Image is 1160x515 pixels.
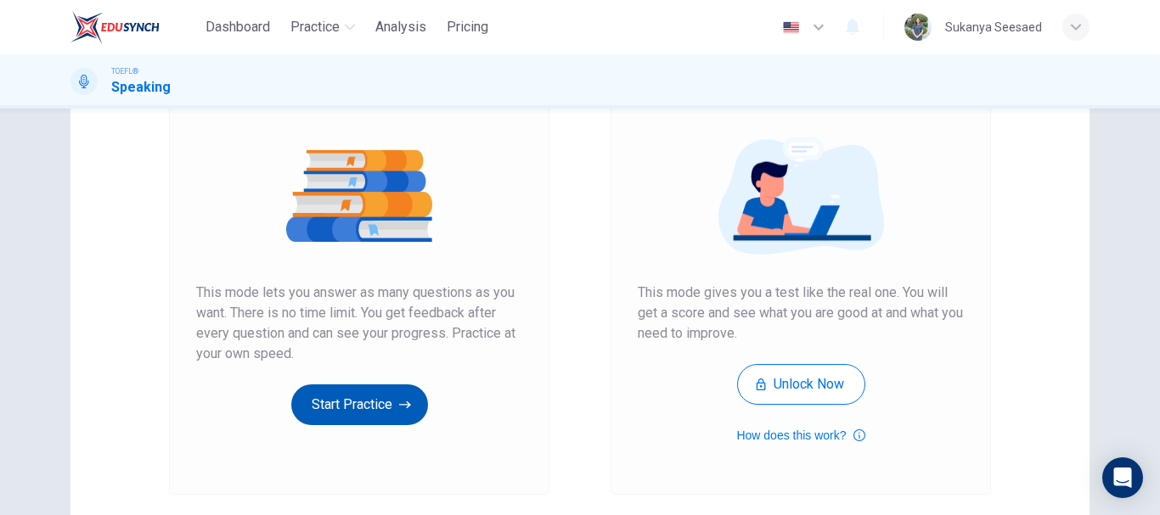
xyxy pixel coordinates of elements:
[1102,457,1143,498] div: Open Intercom Messenger
[284,12,362,42] button: Practice
[290,17,340,37] span: Practice
[945,17,1042,37] div: Sukanya Seesaed
[904,14,932,41] img: Profile picture
[440,12,495,42] button: Pricing
[447,17,488,37] span: Pricing
[780,21,802,34] img: en
[291,384,428,425] button: Start Practice
[199,12,277,42] button: Dashboard
[737,364,865,405] button: Unlock Now
[196,283,522,364] span: This mode lets you answer as many questions as you want. There is no time limit. You get feedback...
[638,283,964,344] span: This mode gives you a test like the real one. You will get a score and see what you are good at a...
[111,77,171,98] h1: Speaking
[369,12,433,42] button: Analysis
[736,425,864,445] button: How does this work?
[70,10,199,44] a: EduSynch logo
[70,10,160,44] img: EduSynch logo
[111,65,138,77] span: TOEFL®
[375,17,426,37] span: Analysis
[206,17,270,37] span: Dashboard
